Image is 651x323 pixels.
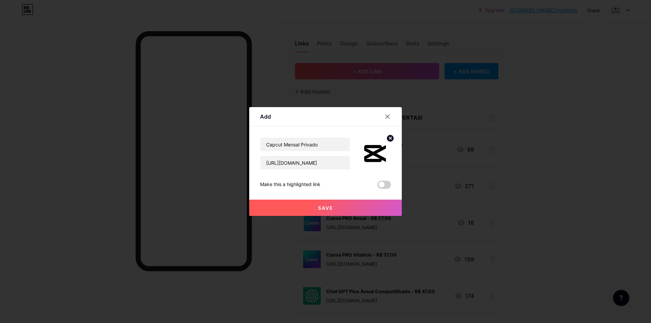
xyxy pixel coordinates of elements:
[358,137,391,170] img: link_thumbnail
[249,200,402,216] button: Save
[260,138,350,151] input: Title
[260,113,271,121] div: Add
[260,181,320,189] div: Make this a highlighted link
[260,156,350,169] input: URL
[318,205,333,211] span: Save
